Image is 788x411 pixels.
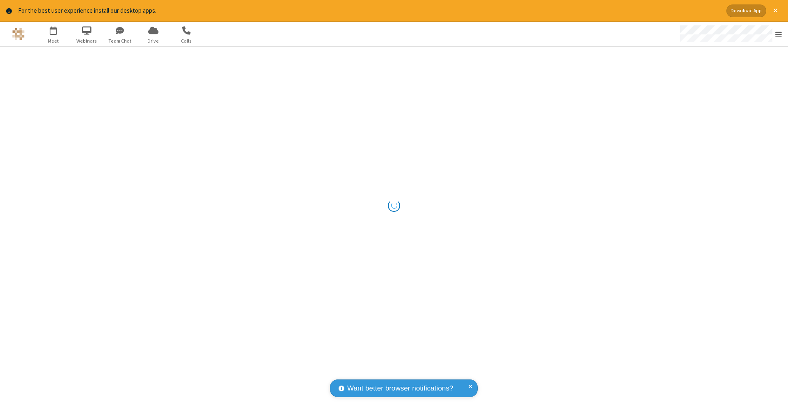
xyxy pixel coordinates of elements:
[138,37,169,45] span: Drive
[769,5,782,17] button: Close alert
[18,6,720,16] div: For the best user experience install our desktop apps.
[105,37,135,45] span: Team Chat
[12,28,25,40] img: QA Selenium DO NOT DELETE OR CHANGE
[38,37,69,45] span: Meet
[71,37,102,45] span: Webinars
[726,5,766,17] button: Download App
[171,37,202,45] span: Calls
[672,22,788,46] div: Open menu
[347,383,453,394] span: Want better browser notifications?
[3,22,34,46] button: Logo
